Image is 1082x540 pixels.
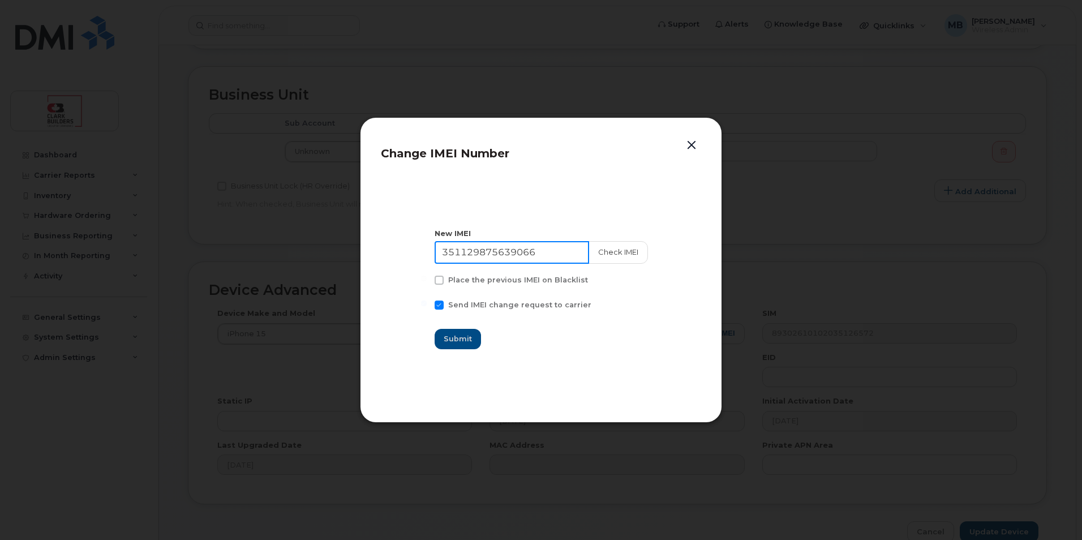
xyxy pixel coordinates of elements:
span: Change IMEI Number [381,147,509,160]
span: Send IMEI change request to carrier [448,301,591,309]
div: New IMEI [435,228,648,239]
button: Check IMEI [589,241,648,264]
input: Place the previous IMEI on Blacklist [421,276,427,281]
button: Submit [435,329,481,349]
span: Submit [444,333,472,344]
input: Send IMEI change request to carrier [421,301,427,306]
iframe: Messenger Launcher [1033,491,1074,532]
span: Place the previous IMEI on Blacklist [448,276,588,284]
